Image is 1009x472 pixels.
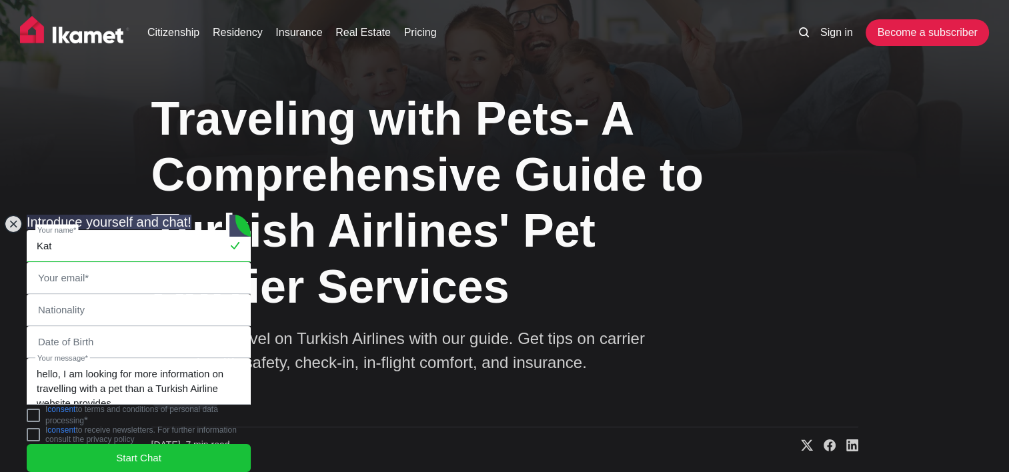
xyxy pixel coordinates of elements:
[836,439,858,452] a: Share on Linkedin
[27,327,250,357] input: DD-MM-YYYY
[147,25,199,41] a: Citizenship
[45,405,218,425] jdiv: I to terms and conditions of personal data processing
[820,25,853,41] a: Sign in
[151,327,685,375] p: Master pet travel on Turkish Airlines with our guide. Get tips on carrier sizes, health safety, c...
[47,425,75,435] a: consent
[335,25,391,41] a: Real Estate
[151,91,725,315] h1: Traveling with Pets- A Comprehensive Guide to Turkish Airlines' Pet Carrier Services
[275,25,322,41] a: Insurance
[790,439,813,452] a: Share on X
[45,425,237,444] jdiv: I to receive newsletters. For further information consult the privacy policy
[866,19,988,46] a: Become a subscriber
[116,451,161,465] span: Start Chat
[213,25,263,41] a: Residency
[813,439,836,452] a: Share on Facebook
[404,25,437,41] a: Pricing
[47,405,75,414] a: consent
[20,16,129,49] img: Ikamet home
